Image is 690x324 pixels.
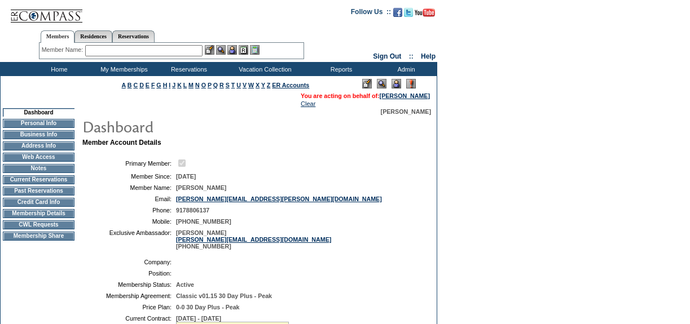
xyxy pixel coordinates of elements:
span: [PERSON_NAME] [176,184,226,191]
td: Vacation Collection [220,62,307,76]
a: Residences [74,30,112,42]
td: Member Name: [87,184,172,191]
img: pgTtlDashboard.gif [82,115,307,137]
td: Credit Card Info [3,198,74,207]
td: CWL Requests [3,220,74,229]
a: P [208,82,212,88]
td: Phone: [87,207,172,214]
span: [PERSON_NAME] [PHONE_NUMBER] [176,229,331,250]
img: Log Concern/Member Elevation [406,79,416,88]
td: Home [25,62,90,76]
a: ER Accounts [272,82,309,88]
span: [PERSON_NAME] [381,108,431,115]
td: Business Info [3,130,74,139]
a: Y [261,82,265,88]
td: Reservations [155,62,220,76]
div: Member Name: [42,45,85,55]
a: Q [213,82,218,88]
span: [DATE] [176,173,196,180]
td: Email: [87,196,172,202]
a: [PERSON_NAME][EMAIL_ADDRESS][PERSON_NAME][DOMAIN_NAME] [176,196,382,202]
td: Reports [307,62,372,76]
td: Membership Details [3,209,74,218]
a: S [226,82,230,88]
td: Personal Info [3,119,74,128]
span: :: [409,52,414,60]
a: Clear [301,100,315,107]
a: Help [421,52,436,60]
td: Follow Us :: [351,7,391,20]
a: Members [41,30,75,43]
img: b_edit.gif [205,45,214,55]
a: Become our fan on Facebook [393,11,402,18]
td: Membership Agreement: [87,292,172,299]
a: Follow us on Twitter [404,11,413,18]
a: I [169,82,170,88]
td: Current Reservations [3,175,74,184]
a: B [128,82,132,88]
td: Exclusive Ambassador: [87,229,172,250]
td: Admin [372,62,437,76]
a: X [256,82,260,88]
a: L [183,82,187,88]
a: R [219,82,224,88]
img: View [216,45,226,55]
a: G [156,82,161,88]
a: V [243,82,247,88]
img: Edit Mode [362,79,372,88]
a: H [163,82,168,88]
span: Active [176,281,194,288]
span: 9178806137 [176,207,209,214]
span: Classic v01.15 30 Day Plus - Peak [176,292,272,299]
a: T [231,82,235,88]
span: [DATE] - [DATE] [176,315,221,322]
a: O [201,82,206,88]
img: View Mode [377,79,386,88]
img: Impersonate [227,45,237,55]
a: K [177,82,182,88]
a: F [151,82,155,88]
a: D [139,82,144,88]
img: Reservations [239,45,248,55]
b: Member Account Details [82,139,161,147]
a: N [195,82,200,88]
span: You are acting on behalf of: [301,92,430,99]
td: Notes [3,164,74,173]
img: b_calculator.gif [250,45,260,55]
td: Dashboard [3,108,74,117]
a: M [188,82,194,88]
td: Position: [87,270,172,277]
a: C [133,82,138,88]
a: Sign Out [373,52,401,60]
td: Price Plan: [87,304,172,310]
img: Follow us on Twitter [404,8,413,17]
td: Mobile: [87,218,172,225]
td: Past Reservations [3,187,74,196]
td: Member Since: [87,173,172,180]
td: Company: [87,259,172,265]
a: [PERSON_NAME] [380,92,430,99]
a: Subscribe to our YouTube Channel [415,11,435,18]
td: Membership Share [3,232,74,241]
a: Reservations [112,30,155,42]
span: 0-0 30 Day Plus - Peak [176,304,240,310]
td: Primary Member: [87,158,172,168]
a: A [122,82,126,88]
a: U [236,82,241,88]
td: My Memberships [90,62,155,76]
td: Web Access [3,153,74,162]
img: Subscribe to our YouTube Channel [415,8,435,17]
span: [PHONE_NUMBER] [176,218,231,225]
a: J [172,82,175,88]
td: Membership Status: [87,281,172,288]
a: [PERSON_NAME][EMAIL_ADDRESS][DOMAIN_NAME] [176,236,331,243]
img: Impersonate [392,79,401,88]
a: W [248,82,254,88]
a: E [146,82,150,88]
td: Address Info [3,141,74,150]
a: Z [267,82,271,88]
img: Become our fan on Facebook [393,8,402,17]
